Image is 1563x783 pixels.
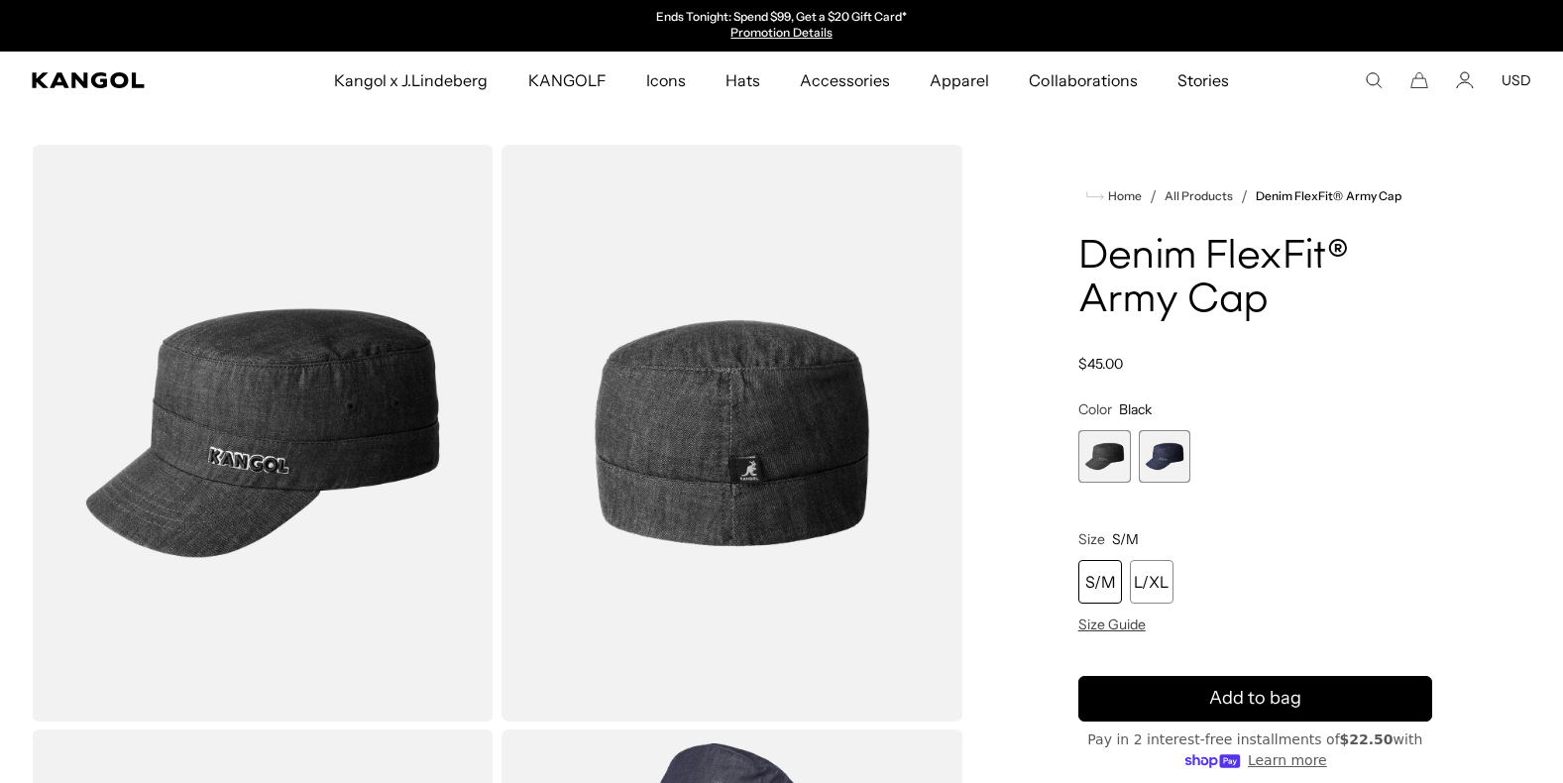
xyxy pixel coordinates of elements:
div: 1 of 2 [1078,430,1131,483]
label: Indigo [1139,430,1191,483]
span: $45.00 [1078,355,1123,373]
div: 1 of 2 [578,10,986,42]
span: Icons [646,52,686,109]
span: Size [1078,530,1105,548]
div: L/XL [1130,560,1173,604]
button: Add to bag [1078,676,1432,722]
span: Black [1119,400,1152,418]
span: Size Guide [1078,615,1146,633]
span: Add to bag [1209,685,1301,712]
a: Hats [706,52,780,109]
a: Collaborations [1009,52,1157,109]
summary: Search here [1365,71,1383,89]
span: Accessories [800,52,890,109]
span: Collaborations [1029,52,1137,109]
a: Promotion Details [730,25,832,40]
span: Hats [726,52,760,109]
div: 2 of 2 [1139,430,1191,483]
a: Kangol x J.Lindeberg [314,52,508,109]
h1: Denim FlexFit® Army Cap [1078,236,1432,323]
a: Kangol [32,72,220,88]
span: Home [1104,189,1142,203]
slideshow-component: Announcement bar [578,10,986,42]
a: All Products [1165,189,1233,203]
span: KANGOLF [528,52,607,109]
li: / [1233,184,1248,208]
a: Apparel [910,52,1009,109]
a: Account [1456,71,1474,89]
a: Home [1086,187,1142,205]
a: Accessories [780,52,910,109]
p: Ends Tonight: Spend $99, Get a $20 Gift Card* [656,10,907,26]
span: Apparel [930,52,989,109]
img: color-black [502,145,963,722]
span: Stories [1177,52,1229,109]
span: Color [1078,400,1112,418]
li: / [1142,184,1157,208]
nav: breadcrumbs [1078,184,1432,208]
a: Stories [1158,52,1249,109]
button: USD [1502,71,1531,89]
a: KANGOLF [508,52,626,109]
img: color-black [32,145,494,722]
span: S/M [1112,530,1139,548]
a: Denim FlexFit® Army Cap [1256,189,1401,203]
a: Icons [626,52,706,109]
label: Black [1078,430,1131,483]
div: S/M [1078,560,1122,604]
button: Cart [1410,71,1428,89]
div: Announcement [578,10,986,42]
span: Kangol x J.Lindeberg [334,52,489,109]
